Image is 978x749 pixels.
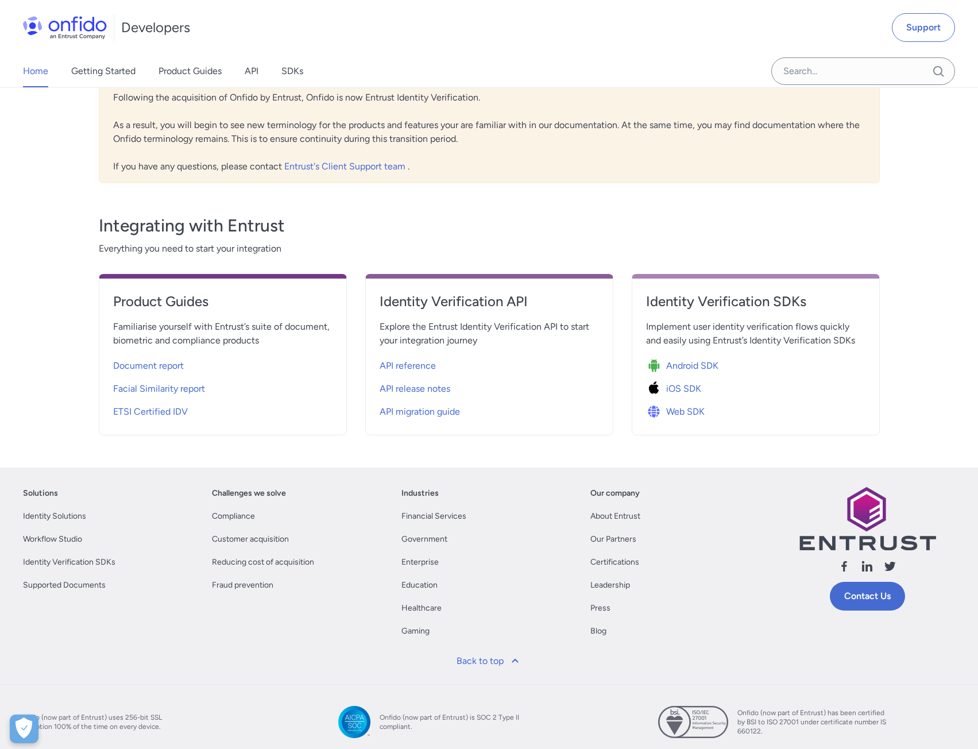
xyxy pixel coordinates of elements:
[590,624,606,638] a: Blog
[10,715,38,743] button: Open Preferences
[99,81,880,183] div: Following the acquisition of Onfido by Entrust, Onfido is now Entrust Identity Verification. As a...
[646,320,865,348] span: Implement user identity verification flows quickly and easily using Entrust’s Identity Verificati...
[380,713,529,731] span: Onfido (now part of Entrust) is SOC 2 Type II compliant.
[401,578,438,592] a: Education
[860,559,874,577] a: Follow us linkedin
[646,404,666,420] img: Icon Web SDK
[590,509,640,523] a: About Entrust
[380,375,599,398] a: API release notes
[837,559,851,573] svg: Follow us facebook
[23,555,115,569] a: Identity Verification SDKs
[212,532,289,546] a: Customer acquisition
[646,381,666,397] img: Icon iOS SDK
[380,398,599,421] a: API migration guide
[860,559,874,573] svg: Follow us linkedin
[99,242,880,256] span: Everything you need to start your integration
[666,359,718,373] span: Android SDK
[380,320,599,348] span: Explore the Entrust Identity Verification API to start your integration journey
[113,382,205,396] span: Facial Similarity report
[666,382,701,396] span: iOS SDK
[121,18,190,37] h1: Developers
[401,509,466,523] a: Financial Services
[113,405,188,419] span: ETSI Certified IDV
[212,578,273,592] a: Fraud prevention
[113,292,333,311] h4: Product Guides
[23,55,48,87] a: Home
[99,214,880,237] h3: Integrating with Entrust
[23,578,106,592] a: Supported Documents
[590,601,610,615] a: Press
[892,13,955,42] a: Support
[212,487,286,500] a: Challenges we solve
[380,405,460,419] span: API migration guide
[10,715,38,743] div: Cookie Preferences
[401,555,439,569] a: Enterprise
[883,559,897,573] svg: Follow us X (Twitter)
[737,708,887,736] span: Onfido (now part of Entrust) has been certified by BSI to ISO 27001 under certificate number IS 6...
[590,487,640,500] a: Our company
[883,559,897,577] a: Follow us X (Twitter)
[113,398,333,421] a: ETSI Certified IDV
[401,601,442,615] a: Healthcare
[113,375,333,398] a: Facial Similarity report
[646,352,865,375] a: Icon Android SDKAndroid SDK
[113,352,333,375] a: Document report
[590,578,630,592] a: Leadership
[590,555,639,569] a: Certifications
[23,509,86,523] a: Identity Solutions
[401,532,447,546] a: Government
[401,624,430,638] a: Gaming
[159,55,222,87] a: Product Guides
[113,292,333,320] a: Product Guides
[284,161,408,172] a: Entrust's Client Support team
[338,706,370,738] img: SOC 2 Type II compliant
[830,582,905,611] a: Contact Us
[212,509,255,523] a: Compliance
[380,292,599,320] a: Identity Verification API
[798,487,936,550] img: Entrust logo
[113,359,184,373] span: Document report
[646,292,865,320] a: Identity Verification SDKs
[837,559,851,577] a: Follow us facebook
[590,532,636,546] a: Our Partners
[380,359,436,373] span: API reference
[771,57,955,85] input: Onfido search input field
[401,487,439,500] a: Industries
[281,55,303,87] a: SDKs
[646,375,865,398] a: Icon iOS SDKiOS SDK
[71,55,136,87] a: Getting Started
[658,706,728,738] img: ISO 27001 certified
[450,647,529,675] a: Back to top
[23,487,58,500] a: Solutions
[646,292,865,311] h4: Identity Verification SDKs
[245,55,258,87] a: API
[380,352,599,375] a: API reference
[380,382,450,396] span: API release notes
[23,532,82,546] a: Workflow Studio
[380,292,599,311] h4: Identity Verification API
[646,398,865,421] a: Icon Web SDKWeb SDK
[23,16,107,39] img: Onfido Logo
[113,320,333,348] span: Familiarise yourself with Entrust’s suite of document, biometric and compliance products
[212,555,314,569] a: Reducing cost of acquisition
[18,713,168,731] span: Onfido (now part of Entrust) uses 256-bit SSL encryption 100% of the time on every device.
[666,405,705,419] span: Web SDK
[646,358,666,374] img: Icon Android SDK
